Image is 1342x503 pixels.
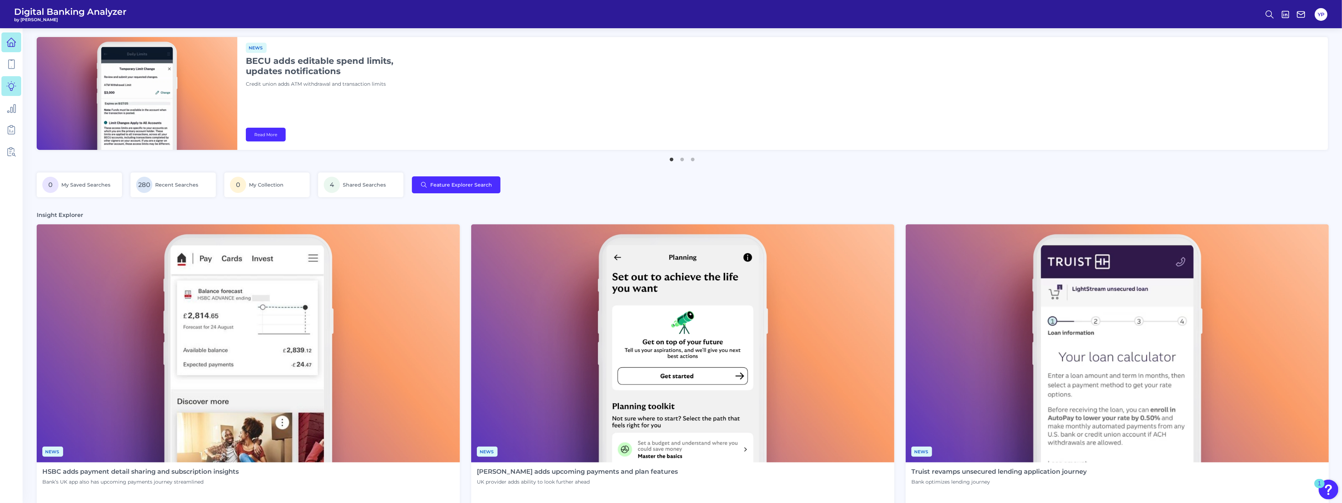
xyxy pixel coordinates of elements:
[37,211,83,219] h3: Insight Explorer
[906,224,1329,462] img: News - Phone (3).png
[318,172,403,197] a: 4Shared Searches
[477,447,498,457] span: News
[911,448,932,455] a: News
[1315,8,1328,21] button: YP
[42,448,63,455] a: News
[37,172,122,197] a: 0My Saved Searches
[911,479,1087,485] p: Bank optimizes lending journey
[246,128,286,141] a: Read More
[1318,484,1321,493] div: 1
[1319,480,1338,499] button: Open Resource Center, 1 new notification
[246,44,267,51] a: News
[61,182,110,188] span: My Saved Searches
[136,177,152,193] span: 280
[246,56,422,76] h1: BECU adds editable spend limits, updates notifications
[249,182,284,188] span: My Collection
[324,177,340,193] span: 4
[224,172,310,197] a: 0My Collection
[477,479,678,485] p: UK provider adds ability to look further ahead
[477,468,678,476] h4: [PERSON_NAME] adds upcoming payments and plan features
[14,17,127,22] span: by [PERSON_NAME]
[246,80,422,88] p: Credit union adds ATM withdrawal and transaction limits
[343,182,386,188] span: Shared Searches
[42,447,63,457] span: News
[246,43,267,53] span: News
[14,6,127,17] span: Digital Banking Analyzer
[911,468,1087,476] h4: Truist revamps unsecured lending application journey
[471,224,894,462] img: News - Phone (4).png
[37,37,237,150] img: bannerImg
[42,177,59,193] span: 0
[477,448,498,455] a: News
[668,154,675,161] button: 1
[130,172,216,197] a: 280Recent Searches
[679,154,686,161] button: 2
[37,224,460,462] img: News - Phone.png
[690,154,697,161] button: 3
[42,479,239,485] p: Bank’s UK app also has upcoming payments journey streamlined
[230,177,246,193] span: 0
[430,182,492,188] span: Feature Explorer Search
[42,468,239,476] h4: HSBC adds payment detail sharing and subscription insights
[155,182,198,188] span: Recent Searches
[911,447,932,457] span: News
[412,176,500,193] button: Feature Explorer Search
